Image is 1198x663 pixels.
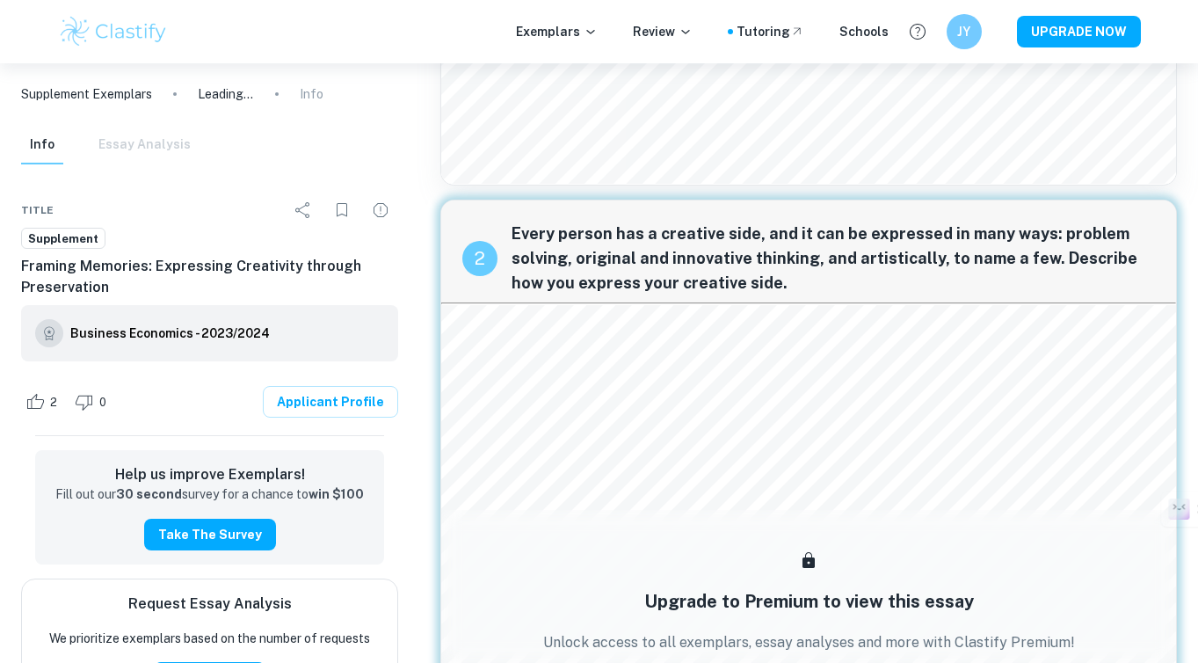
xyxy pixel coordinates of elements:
[70,324,270,343] h6: Business Economics - 2023/2024
[309,487,364,501] strong: win $100
[128,594,292,615] h6: Request Essay Analysis
[21,256,398,298] h6: Framing Memories: Expressing Creativity through Preservation
[90,394,116,412] span: 0
[947,14,982,49] button: JY
[263,386,398,418] a: Applicant Profile
[954,22,974,41] h6: JY
[21,202,54,218] span: Title
[49,464,370,485] h6: Help us improve Exemplars!
[737,22,804,41] a: Tutoring
[21,228,105,250] a: Supplement
[40,394,67,412] span: 2
[49,629,370,648] p: We prioritize exemplars based on the number of requests
[144,519,276,550] button: Take the Survey
[198,84,254,104] p: Leading with an Unserious Attitude: My Journey with Concerts4Change
[644,588,974,615] h5: Upgrade to Premium to view this essay
[839,22,889,41] a: Schools
[462,241,497,276] div: recipe
[21,84,152,104] a: Supplement Exemplars
[543,632,1075,653] p: Unlock access to all exemplars, essay analyses and more with Clastify Premium!
[21,126,63,164] button: Info
[286,193,321,228] div: Share
[1017,16,1141,47] button: UPGRADE NOW
[324,193,359,228] div: Bookmark
[58,14,170,49] img: Clastify logo
[55,485,364,505] p: Fill out our survey for a chance to
[116,487,182,501] strong: 30 second
[363,193,398,228] div: Report issue
[300,84,323,104] p: Info
[21,388,67,416] div: Like
[70,319,270,347] a: Business Economics - 2023/2024
[70,388,116,416] div: Dislike
[516,22,598,41] p: Exemplars
[903,17,933,47] button: Help and Feedback
[22,230,105,248] span: Supplement
[512,222,1155,295] span: Every person has a creative side, and it can be expressed in many ways: problem solving, original...
[633,22,693,41] p: Review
